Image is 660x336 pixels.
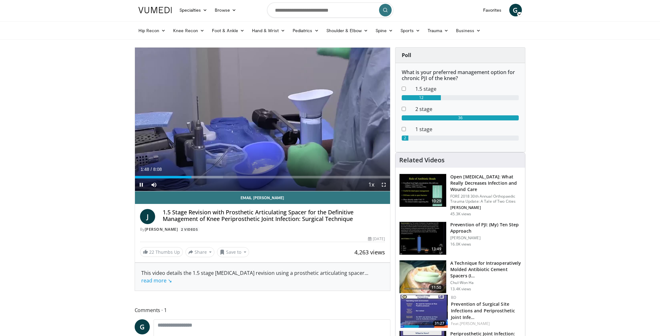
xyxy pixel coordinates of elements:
a: 31:27 [400,295,448,328]
button: Mute [148,178,160,191]
video-js: Video Player [135,48,390,191]
p: FORE 2018 30th Annual Orthopaedic Trauma Update: A Tale of Two Cities [450,194,521,204]
p: [PERSON_NAME] [450,235,521,240]
span: 22 [149,249,154,255]
a: Email [PERSON_NAME] [135,191,390,204]
span: Comments 1 [135,306,391,314]
img: 300aa6cd-3a47-4862-91a3-55a981c86f57.150x105_q85_crop-smart_upscale.jpg [400,222,446,255]
p: 16.0K views [450,242,471,247]
a: 2 Videos [179,227,200,232]
div: This video details the 1.5 stage [MEDICAL_DATA] revision using a prosthetic articulating spacer [141,269,384,284]
div: By [140,227,385,232]
h3: Open [MEDICAL_DATA]: What Really Decreases Infection and Wound Care [450,174,521,193]
h3: Prevention of PJI: (My) Ten Step Approach [450,222,521,234]
a: Browse [211,4,240,16]
span: 13:49 [429,246,444,252]
input: Search topics, interventions [267,3,393,18]
a: G [135,319,150,334]
div: 2 [402,136,408,141]
dd: 2 stage [411,105,523,113]
dd: 1.5 stage [411,85,523,93]
a: Business [452,24,484,37]
a: Specialties [176,4,211,16]
img: VuMedi Logo [138,7,172,13]
a: 22 Thumbs Up [140,247,183,257]
h3: A Technique for Intraoperatively Molded Antibiotic Cement Spacers (I… [450,260,521,279]
span: 8:08 [153,167,162,172]
span: 11:50 [429,284,444,291]
button: Pause [135,178,148,191]
a: BD [451,295,456,300]
a: Favorites [479,4,505,16]
div: Feat. [451,321,520,327]
a: 10:29 Open [MEDICAL_DATA]: What Really Decreases Infection and Wound Care FORE 2018 30th Annual O... [399,174,521,217]
div: 36 [402,115,519,120]
p: Chul-Won Ha [450,280,521,285]
a: Hip Recon [135,24,170,37]
p: [PERSON_NAME] [450,205,521,210]
span: 1:48 [141,167,149,172]
img: 1158073_3.png.150x105_q85_crop-smart_upscale.jpg [400,260,446,293]
span: / [151,167,152,172]
a: G [509,4,522,16]
a: Trauma [424,24,453,37]
a: Hand & Wrist [248,24,289,37]
span: ... [141,269,368,284]
button: Share [185,247,215,257]
a: 13:49 Prevention of PJI: (My) Ten Step Approach [PERSON_NAME] 16.0K views [399,222,521,255]
a: Prevention of Surgical Site Infections and Periprosthetic Joint Infe… [451,301,515,320]
a: J [140,209,155,224]
a: Knee Recon [169,24,208,37]
span: 10:29 [429,198,444,204]
div: Progress Bar [135,176,390,178]
a: Pediatrics [289,24,323,37]
img: ded7be61-cdd8-40fc-98a3-de551fea390e.150x105_q85_crop-smart_upscale.jpg [400,174,446,207]
span: 31:27 [433,321,446,326]
h4: Related Videos [399,156,445,164]
button: Playback Rate [365,178,377,191]
button: Fullscreen [377,178,390,191]
p: 45.3K views [450,211,471,217]
a: Spine [372,24,397,37]
dd: 1 stage [411,125,523,133]
span: 4,263 views [354,248,385,256]
p: 13.4K views [450,287,471,292]
img: bdb02266-35f1-4bde-b55c-158a878fcef6.150x105_q85_crop-smart_upscale.jpg [400,295,448,328]
div: [DATE] [368,236,385,242]
a: Sports [397,24,424,37]
h6: What is your preferred management option for chronic PJI of the knee? [402,69,519,81]
a: 11:50 A Technique for Intraoperatively Molded Antibiotic Cement Spacers (I… Chul-Won Ha 13.4K views [399,260,521,293]
a: read more ↘ [141,277,172,284]
div: 12 [402,95,441,100]
a: [PERSON_NAME] [145,227,178,232]
button: Save to [217,247,249,257]
strong: Poll [402,52,411,59]
a: Shoulder & Elbow [323,24,372,37]
a: [PERSON_NAME] [460,321,490,326]
h4: 1.5 Stage Revision with Prosthetic Articulating Spacer for the Definitive Management of Knee Peri... [163,209,385,223]
a: Foot & Ankle [208,24,248,37]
